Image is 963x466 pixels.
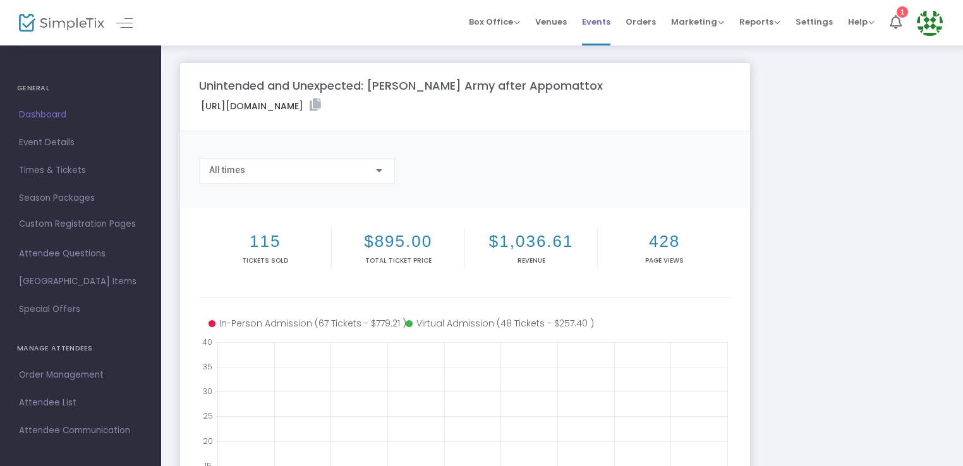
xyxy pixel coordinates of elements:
p: Page Views [600,256,728,265]
text: 20 [203,435,213,446]
span: Season Packages [19,190,142,206]
span: Custom Registration Pages [19,218,136,230]
span: Special Offers [19,301,142,318]
text: 40 [202,337,212,347]
label: [URL][DOMAIN_NAME] [201,99,321,113]
p: Revenue [468,256,595,265]
p: Total Ticket Price [334,256,461,265]
p: Tickets sold [202,256,329,265]
span: [GEOGRAPHIC_DATA] Items [19,273,142,290]
h2: $895.00 [334,232,461,251]
text: 35 [203,361,212,372]
h4: MANAGE ATTENDEES [17,336,144,361]
span: Box Office [469,16,520,28]
span: Attendee List [19,395,142,411]
text: 25 [203,410,213,421]
span: Reports [739,16,780,28]
h2: 115 [202,232,329,251]
span: Events [582,6,610,38]
m-panel-title: Unintended and Unexpected: [PERSON_NAME] Army after Appomattox [199,77,603,94]
span: Event Details [19,134,142,151]
span: Settings [796,6,833,38]
span: All times [209,165,245,175]
text: 30 [203,386,212,397]
span: Attendee Communication [19,422,142,439]
span: Dashboard [19,107,142,123]
span: Help [848,16,875,28]
span: Marketing [671,16,724,28]
span: Orders [626,6,656,38]
h2: 428 [600,232,728,251]
h4: GENERAL [17,76,144,101]
div: 1 [897,6,908,18]
h2: $1,036.61 [468,232,595,251]
span: Times & Tickets [19,162,142,179]
span: Order Management [19,367,142,383]
span: Attendee Questions [19,246,142,262]
span: Venues [535,6,567,38]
